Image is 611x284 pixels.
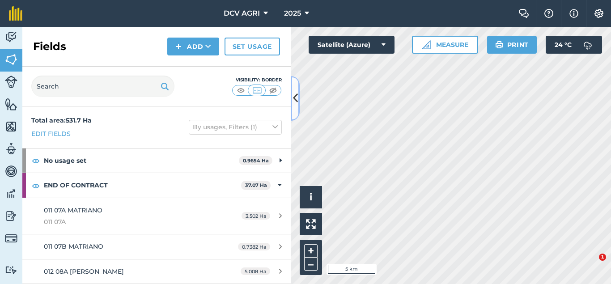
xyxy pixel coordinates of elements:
[242,212,270,220] span: 3.502 Ha
[543,9,554,18] img: A question mark icon
[422,40,431,49] img: Ruler icon
[44,148,239,173] strong: No usage set
[31,116,92,124] strong: Total area : 531.7 Ha
[44,242,103,250] span: 011 07B MATRIANO
[5,30,17,44] img: svg+xml;base64,PD94bWwgdmVyc2lvbj0iMS4wIiBlbmNvZGluZz0idXRmLTgiPz4KPCEtLSBHZW5lcmF0b3I6IEFkb2JlIE...
[495,39,504,50] img: svg+xml;base64,PHN2ZyB4bWxucz0iaHR0cDovL3d3dy53My5vcmcvMjAwMC9zdmciIHdpZHRoPSIxOSIgaGVpZ2h0PSIyNC...
[5,53,17,66] img: svg+xml;base64,PHN2ZyB4bWxucz0iaHR0cDovL3d3dy53My5vcmcvMjAwMC9zdmciIHdpZHRoPSI1NiIgaGVpZ2h0PSI2MC...
[9,6,22,21] img: fieldmargin Logo
[32,155,40,166] img: svg+xml;base64,PHN2ZyB4bWxucz0iaHR0cDovL3d3dy53My5vcmcvMjAwMC9zdmciIHdpZHRoPSIxOCIgaGVpZ2h0PSIyNC...
[599,254,606,261] span: 1
[238,243,270,250] span: 0.7382 Ha
[5,232,17,245] img: svg+xml;base64,PD94bWwgdmVyc2lvbj0iMS4wIiBlbmNvZGluZz0idXRmLTgiPz4KPCEtLSBHZW5lcmF0b3I6IEFkb2JlIE...
[5,165,17,178] img: svg+xml;base64,PD94bWwgdmVyc2lvbj0iMS4wIiBlbmNvZGluZz0idXRmLTgiPz4KPCEtLSBHZW5lcmF0b3I6IEFkb2JlIE...
[243,157,269,164] strong: 0.9654 Ha
[224,8,260,19] span: DCV AGRI
[5,76,17,88] img: svg+xml;base64,PD94bWwgdmVyc2lvbj0iMS4wIiBlbmNvZGluZz0idXRmLTgiPz4KPCEtLSBHZW5lcmF0b3I6IEFkb2JlIE...
[22,259,291,284] a: 012 08A [PERSON_NAME]5.008 Ha
[44,267,124,276] span: 012 08A [PERSON_NAME]
[245,182,267,188] strong: 37.07 Ha
[518,9,529,18] img: Two speech bubbles overlapping with the left bubble in the forefront
[22,234,291,259] a: 011 07B MATRIANO0.7382 Ha
[304,244,318,258] button: +
[284,8,301,19] span: 2025
[22,173,291,197] div: END OF CONTRACT37.07 Ha
[167,38,219,55] button: Add
[412,36,478,54] button: Measure
[232,76,282,84] div: Visibility: Border
[44,173,241,197] strong: END OF CONTRACT
[304,258,318,271] button: –
[31,76,174,97] input: Search
[32,180,40,191] img: svg+xml;base64,PHN2ZyB4bWxucz0iaHR0cDovL3d3dy53My5vcmcvMjAwMC9zdmciIHdpZHRoPSIxOCIgaGVpZ2h0PSIyNC...
[569,8,578,19] img: svg+xml;base64,PHN2ZyB4bWxucz0iaHR0cDovL3d3dy53My5vcmcvMjAwMC9zdmciIHdpZHRoPSIxNyIgaGVpZ2h0PSIxNy...
[594,9,604,18] img: A cog icon
[5,142,17,156] img: svg+xml;base64,PD94bWwgdmVyc2lvbj0iMS4wIiBlbmNvZGluZz0idXRmLTgiPz4KPCEtLSBHZW5lcmF0b3I6IEFkb2JlIE...
[546,36,602,54] button: 24 °C
[22,148,291,173] div: No usage set0.9654 Ha
[44,217,212,227] span: 011 07A
[189,120,282,134] button: By usages, Filters (1)
[5,209,17,223] img: svg+xml;base64,PD94bWwgdmVyc2lvbj0iMS4wIiBlbmNvZGluZz0idXRmLTgiPz4KPCEtLSBHZW5lcmF0b3I6IEFkb2JlIE...
[5,120,17,133] img: svg+xml;base64,PHN2ZyB4bWxucz0iaHR0cDovL3d3dy53My5vcmcvMjAwMC9zdmciIHdpZHRoPSI1NiIgaGVpZ2h0PSI2MC...
[175,41,182,52] img: svg+xml;base64,PHN2ZyB4bWxucz0iaHR0cDovL3d3dy53My5vcmcvMjAwMC9zdmciIHdpZHRoPSIxNCIgaGVpZ2h0PSIyNC...
[555,36,572,54] span: 24 ° C
[31,129,71,139] a: Edit fields
[267,86,279,95] img: svg+xml;base64,PHN2ZyB4bWxucz0iaHR0cDovL3d3dy53My5vcmcvMjAwMC9zdmciIHdpZHRoPSI1MCIgaGVpZ2h0PSI0MC...
[300,186,322,208] button: i
[33,39,66,54] h2: Fields
[44,206,102,214] span: 011 07A MATRIANO
[22,198,291,234] a: 011 07A MATRIANO011 07A3.502 Ha
[306,219,316,229] img: Four arrows, one pointing top left, one top right, one bottom right and the last bottom left
[5,187,17,200] img: svg+xml;base64,PD94bWwgdmVyc2lvbj0iMS4wIiBlbmNvZGluZz0idXRmLTgiPz4KPCEtLSBHZW5lcmF0b3I6IEFkb2JlIE...
[579,36,597,54] img: svg+xml;base64,PD94bWwgdmVyc2lvbj0iMS4wIiBlbmNvZGluZz0idXRmLTgiPz4KPCEtLSBHZW5lcmF0b3I6IEFkb2JlIE...
[225,38,280,55] a: Set usage
[310,191,312,203] span: i
[5,97,17,111] img: svg+xml;base64,PHN2ZyB4bWxucz0iaHR0cDovL3d3dy53My5vcmcvMjAwMC9zdmciIHdpZHRoPSI1NiIgaGVpZ2h0PSI2MC...
[5,266,17,274] img: svg+xml;base64,PD94bWwgdmVyc2lvbj0iMS4wIiBlbmNvZGluZz0idXRmLTgiPz4KPCEtLSBHZW5lcmF0b3I6IEFkb2JlIE...
[241,267,270,275] span: 5.008 Ha
[235,86,246,95] img: svg+xml;base64,PHN2ZyB4bWxucz0iaHR0cDovL3d3dy53My5vcmcvMjAwMC9zdmciIHdpZHRoPSI1MCIgaGVpZ2h0PSI0MC...
[251,86,263,95] img: svg+xml;base64,PHN2ZyB4bWxucz0iaHR0cDovL3d3dy53My5vcmcvMjAwMC9zdmciIHdpZHRoPSI1MCIgaGVpZ2h0PSI0MC...
[161,81,169,92] img: svg+xml;base64,PHN2ZyB4bWxucz0iaHR0cDovL3d3dy53My5vcmcvMjAwMC9zdmciIHdpZHRoPSIxOSIgaGVpZ2h0PSIyNC...
[487,36,537,54] button: Print
[309,36,395,54] button: Satellite (Azure)
[581,254,602,275] iframe: Intercom live chat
